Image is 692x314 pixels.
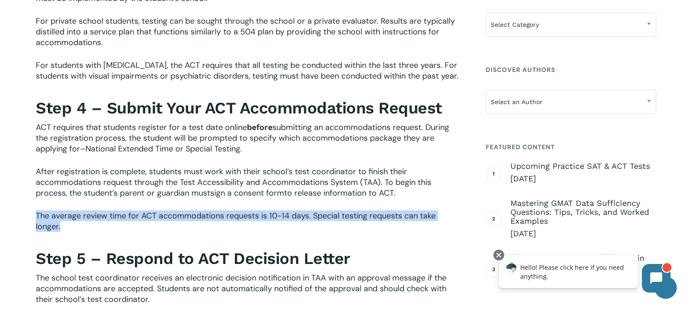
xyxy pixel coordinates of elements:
[486,13,656,37] span: Select Category
[486,92,656,111] span: Select an Author
[36,122,449,154] span: submitting an accommodations request. During the registration process, the student will be prompt...
[36,210,436,232] span: The average review time for ACT accommodations requests is 10-14 days. Special testing requests c...
[36,60,459,81] span: For students with [MEDICAL_DATA], the ACT requires that all testing be conducted within the last ...
[36,99,442,117] b: Step 4 – Submit Your ACT Accommodations Request
[510,199,656,226] span: Mastering GMAT Data Sufficiency Questions: Tips, Tricks, and Worked Examples
[510,199,656,239] a: Mastering GMAT Data Sufficiency Questions: Tips, Tricks, and Worked Examples [DATE]
[489,248,679,301] iframe: Chatbot
[486,139,656,155] h4: Featured Content
[210,188,284,198] a: sign a consent form
[486,90,656,114] span: Select an Author
[510,162,656,184] a: Upcoming Practice SAT & ACT Tests [DATE]
[486,15,656,34] span: Select Category
[36,249,350,268] b: Step 5 – Respond to ACT Decision Letter
[510,228,656,239] span: [DATE]
[36,122,247,133] span: ACT requires that students register for a test date online
[36,166,431,198] span: After registration is complete, students must work with their school’s test coordinator to finish...
[36,16,455,48] span: For private school students, testing can be sought through the school or a private evaluator. Res...
[486,62,656,78] h4: Discover Authors
[36,272,446,305] span: The school test coordinator receives an electronic decision notification in TAA with an approval ...
[510,173,656,184] span: [DATE]
[247,122,272,132] b: before
[510,162,656,171] span: Upcoming Practice SAT & ACT Tests
[284,188,395,198] span: to release information to ACT.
